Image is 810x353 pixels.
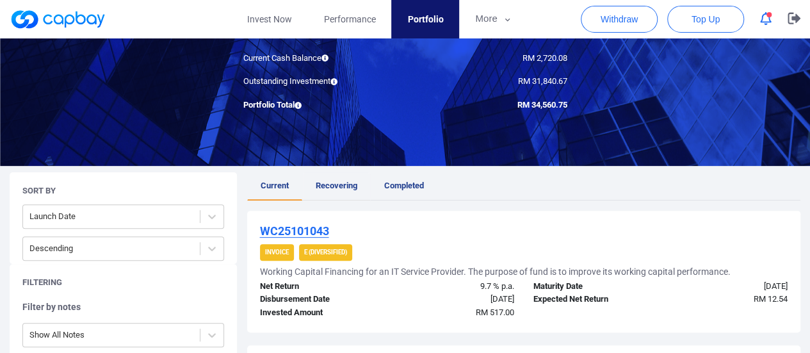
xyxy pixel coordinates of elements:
span: Recovering [316,181,357,190]
span: Completed [384,181,424,190]
h5: Working Capital Financing for an IT Service Provider. The purpose of fund is to improve its worki... [260,266,731,277]
span: RM 12.54 [754,294,788,304]
span: RM 517.00 [476,308,514,317]
div: Invested Amount [250,306,387,320]
div: [DATE] [660,280,797,293]
span: RM 34,560.75 [517,100,567,110]
span: Top Up [692,13,720,26]
div: Current Cash Balance [234,52,405,65]
span: Current [261,181,289,190]
span: Performance [323,12,375,26]
div: Outstanding Investment [234,75,405,88]
h5: Filtering [22,277,62,288]
strong: Invoice [265,249,289,256]
div: Maturity Date [524,280,661,293]
span: RM 31,840.67 [518,76,567,86]
div: Disbursement Date [250,293,387,306]
u: WC25101043 [260,224,329,238]
div: Expected Net Return [524,293,661,306]
strong: E (Diversified) [304,249,347,256]
span: Portfolio [407,12,443,26]
h5: Filter by notes [22,301,224,313]
div: 9.7 % p.a. [387,280,524,293]
div: [DATE] [387,293,524,306]
button: Withdraw [581,6,658,33]
button: Top Up [667,6,744,33]
span: RM 2,720.08 [522,53,567,63]
div: Portfolio Total [234,99,405,112]
h5: Sort By [22,185,56,197]
div: Net Return [250,280,387,293]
